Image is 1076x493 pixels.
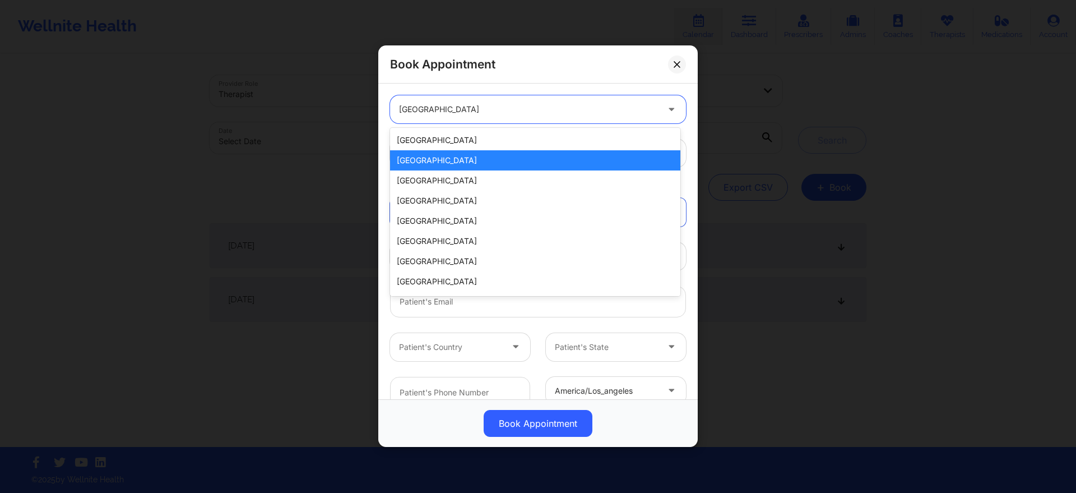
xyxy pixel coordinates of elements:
div: [GEOGRAPHIC_DATA] [390,231,680,251]
h2: Book Appointment [390,57,495,72]
div: Client information: [382,179,694,190]
div: [GEOGRAPHIC_DATA] [390,292,680,312]
div: [GEOGRAPHIC_DATA] [390,130,680,150]
div: [GEOGRAPHIC_DATA] [390,191,680,211]
input: Patient's Email [390,286,686,317]
button: Book Appointment [484,411,592,437]
div: america/los_angeles [555,377,658,405]
div: [GEOGRAPHIC_DATA] [390,211,680,231]
div: [GEOGRAPHIC_DATA] [390,271,680,292]
div: [GEOGRAPHIC_DATA] [390,251,680,271]
input: Patient's Phone Number [390,377,530,408]
div: [GEOGRAPHIC_DATA] [390,171,680,191]
div: [GEOGRAPHIC_DATA] [390,150,680,171]
div: [GEOGRAPHIC_DATA] [399,95,658,123]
